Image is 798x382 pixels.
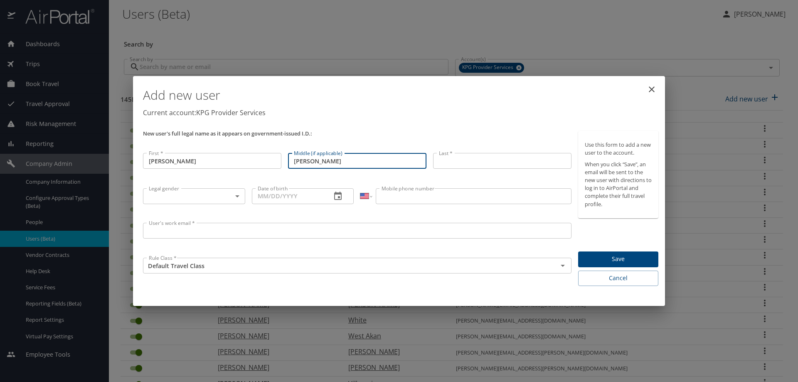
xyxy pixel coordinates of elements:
p: New user's full legal name as it appears on government-issued I.D.: [143,131,571,136]
p: Current account: KPG Provider Services [143,108,658,118]
input: MM/DD/YYYY [252,188,325,204]
button: Save [578,251,658,268]
button: Open [557,260,569,271]
div: ​ [143,188,245,204]
p: When you click “Save”, an email will be sent to the new user with directions to log in to AirPort... [585,160,652,208]
span: Cancel [585,273,652,283]
button: Cancel [578,271,658,286]
span: Save [585,254,652,264]
p: Use this form to add a new user to the account. [585,141,652,157]
h1: Add new user [143,83,658,108]
button: close [642,79,662,99]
